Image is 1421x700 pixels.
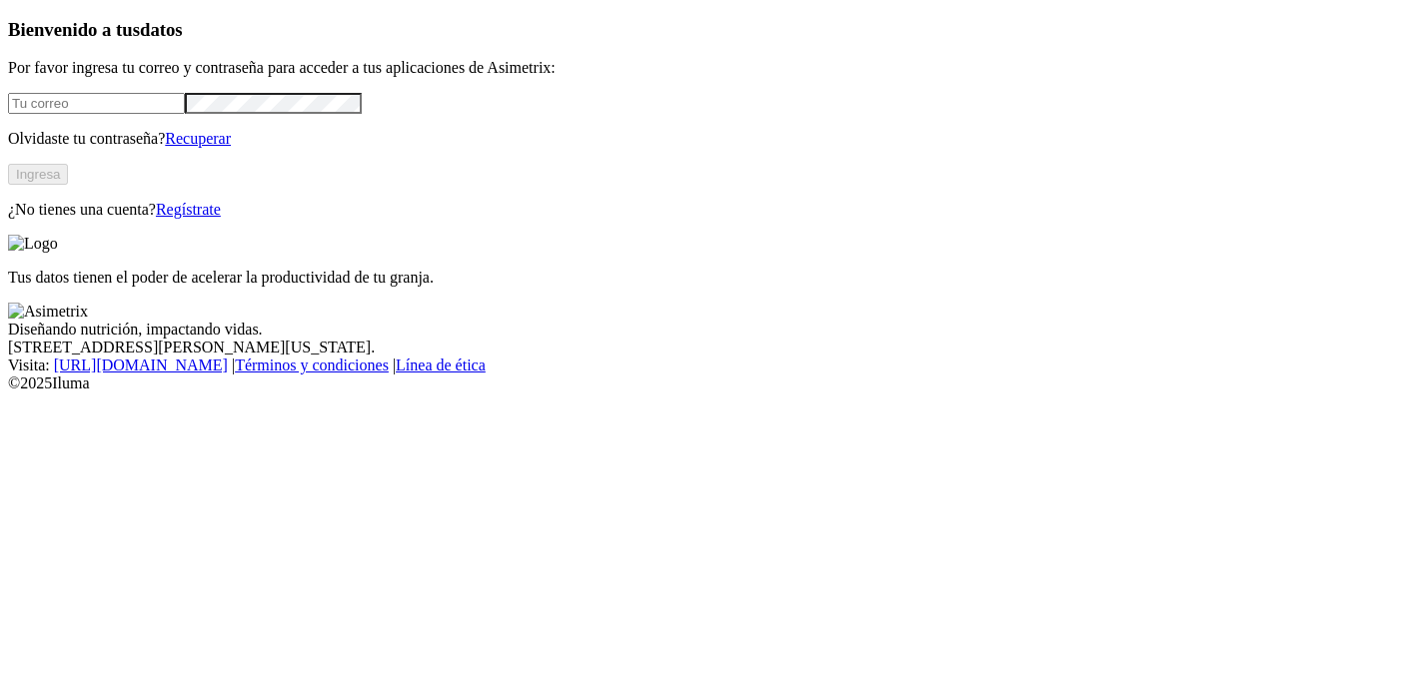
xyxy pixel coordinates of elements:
[396,356,486,373] a: Línea de ética
[8,130,1413,148] p: Olvidaste tu contraseña?
[8,303,88,321] img: Asimetrix
[54,356,228,373] a: [URL][DOMAIN_NAME]
[8,235,58,253] img: Logo
[165,130,231,147] a: Recuperar
[140,19,183,40] span: datos
[8,164,68,185] button: Ingresa
[8,19,1413,41] h3: Bienvenido a tus
[8,201,1413,219] p: ¿No tienes una cuenta?
[8,321,1413,339] div: Diseñando nutrición, impactando vidas.
[8,93,185,114] input: Tu correo
[235,356,389,373] a: Términos y condiciones
[8,374,1413,392] div: © 2025 Iluma
[156,201,221,218] a: Regístrate
[8,59,1413,77] p: Por favor ingresa tu correo y contraseña para acceder a tus aplicaciones de Asimetrix:
[8,269,1413,287] p: Tus datos tienen el poder de acelerar la productividad de tu granja.
[8,339,1413,356] div: [STREET_ADDRESS][PERSON_NAME][US_STATE].
[8,356,1413,374] div: Visita : | |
